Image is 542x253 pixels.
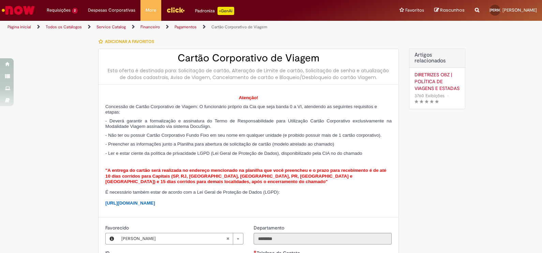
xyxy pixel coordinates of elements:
span: Somente leitura - Departamento [254,225,286,231]
span: [PERSON_NAME] [502,7,537,13]
label: Somente leitura - Departamento [254,224,286,231]
button: Adicionar a Favoritos [98,34,158,49]
p: +GenAi [217,7,234,15]
span: É necessário também estar de acordo com a Lei Geral de Proteção de Dados (LGPD): [105,190,280,195]
span: Necessários [254,250,257,253]
span: - Preencher as informações junto a Planilha para abertura de solicitação de cartão (modelo atrela... [105,142,334,147]
a: Página inicial [7,24,31,30]
ul: Trilhas de página [5,21,356,33]
span: - Deverá garantir a formalização e assinatura do Termo de Responsabilidade para Utilização Cartão... [105,118,392,129]
span: More [146,7,156,14]
div: Padroniza [195,7,234,15]
div: Esta oferta é destinada para: Solicitação de cartão, Alteração de Limite de cartão, Solicitação d... [105,67,392,81]
span: - Não ter ou possuir Cartão Corporativo Fundo Fixo em seu nome em qualquer unidade (e proibido po... [105,133,381,138]
a: Rascunhos [434,7,465,14]
h3: Artigos relacionados [415,52,460,64]
abbr: Limpar campo Favorecido [223,233,233,244]
span: Concessão de Cartão Corporativo de Viagem: O funcionário próprio da Cia que seja banda 0 a VI, at... [105,104,377,115]
span: Despesas Corporativas [88,7,135,14]
span: Adicionar a Favoritos [105,39,154,44]
a: [URL][DOMAIN_NAME] [105,200,155,206]
span: Favorecido, Joaquim Alves Da Camara Atie [105,225,130,231]
a: Pagamentos [175,24,197,30]
span: • [446,91,450,100]
a: Cartão Corporativo de Viagem [211,24,267,30]
img: click_logo_yellow_360x200.png [166,5,185,15]
span: Atenção! [239,95,258,100]
span: Favoritos [405,7,424,14]
img: ServiceNow [1,3,36,17]
span: "A entrega do cartão será realizada no endereço mencionado na planilha que você preencheu e o pra... [105,168,386,184]
input: Departamento [254,233,392,244]
a: Todos os Catálogos [46,24,82,30]
span: Requisições [47,7,71,14]
span: 3760 Exibições [415,93,445,99]
a: [PERSON_NAME]Limpar campo Favorecido [118,233,243,244]
a: DIRETRIZES OBZ | POLÍTICA DE VIAGENS E ESTADAS [415,71,460,92]
span: [PERSON_NAME] [121,233,226,244]
button: Favorecido, Visualizar este registro Joaquim Alves Da Camara Atie [106,233,118,244]
span: Rascunhos [440,7,465,13]
span: - Ler e estar ciente da política de privacidade LGPD (Lei Geral de Proteção de Dados), disponibil... [105,151,362,156]
span: [PERSON_NAME] [490,8,516,12]
a: Financeiro [140,24,160,30]
h2: Cartão Corporativo de Viagem [105,53,392,64]
a: Service Catalog [96,24,126,30]
span: 2 [72,8,78,14]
